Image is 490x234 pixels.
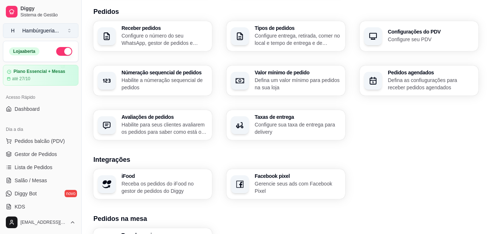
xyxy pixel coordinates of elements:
a: Lista de Pedidos [3,161,78,173]
button: Númeração sequencial de pedidosHabilite a númeração sequencial de pedidos [93,66,212,95]
a: Plano Essencial + Mesasaté 27/10 [3,65,78,86]
button: Receber pedidosConfigure o número do seu WhatsApp, gestor de pedidos e outros [93,21,212,51]
h3: Receber pedidos [121,26,208,31]
div: Acesso Rápido [3,91,78,103]
span: Gestor de Pedidos [15,151,57,158]
span: Salão / Mesas [15,177,47,184]
a: Salão / Mesas [3,175,78,186]
a: Diggy Botnovo [3,188,78,199]
h3: Taxas de entrega [255,114,341,120]
p: Gerencie seus ads com Facebook Pixel [255,180,341,195]
span: Pedidos balcão (PDV) [15,137,65,145]
p: Configure seu PDV [388,36,474,43]
h3: Avaliações de pedidos [121,114,208,120]
div: Dia a dia [3,124,78,135]
button: Pedidos agendadosDefina as confiugurações para receber pedidos agendados [360,66,478,95]
h3: Pedidos agendados [388,70,474,75]
button: Configurações do PDVConfigure seu PDV [360,21,478,51]
a: DiggySistema de Gestão [3,3,78,20]
button: Taxas de entregaConfigure sua taxa de entrega para delivery [227,110,345,140]
a: Dashboard [3,103,78,115]
p: Receba os pedidos do iFood no gestor de pedidos do Diggy [121,180,208,195]
article: até 27/10 [12,76,30,82]
button: Tipos de pedidosConfigure entrega, retirada, comer no local e tempo de entrega e de retirada [227,21,345,51]
h3: Facebook pixel [255,173,341,179]
button: Pedidos balcão (PDV) [3,135,78,147]
p: Configure sua taxa de entrega para delivery [255,121,341,136]
p: Habilite para seus clientes avaliarem os pedidos para saber como está o feedback da sua loja [121,121,208,136]
button: iFoodReceba os pedidos do iFood no gestor de pedidos do Diggy [93,169,212,199]
h3: Configurações do PDV [388,29,474,34]
p: Configure o número do seu WhatsApp, gestor de pedidos e outros [121,32,208,47]
h3: Pedidos [93,7,478,17]
button: Valor mínimo de pedidoDefina um valor mínimo para pedidos na sua loja [227,66,345,95]
span: H [9,27,16,34]
h3: Valor mínimo de pedido [255,70,341,75]
a: Gestor de Pedidos [3,148,78,160]
h3: Integrações [93,155,478,165]
p: Habilite a númeração sequencial de pedidos [121,77,208,91]
button: Alterar Status [56,47,72,56]
p: Defina um valor mínimo para pedidos na sua loja [255,77,341,91]
span: Diggy Bot [15,190,37,197]
h3: iFood [121,173,208,179]
h3: Pedidos na mesa [93,214,478,224]
div: Loja aberta [9,47,39,55]
p: Defina as confiugurações para receber pedidos agendados [388,77,474,91]
h3: Tipos de pedidos [255,26,341,31]
article: Plano Essencial + Mesas [13,69,65,74]
p: Configure entrega, retirada, comer no local e tempo de entrega e de retirada [255,32,341,47]
button: Select a team [3,23,78,38]
span: Lista de Pedidos [15,164,53,171]
a: KDS [3,201,78,212]
span: Dashboard [15,105,40,113]
button: [EMAIL_ADDRESS][DOMAIN_NAME] [3,214,78,231]
span: Diggy [20,5,76,12]
span: Sistema de Gestão [20,12,76,18]
button: Avaliações de pedidosHabilite para seus clientes avaliarem os pedidos para saber como está o feed... [93,110,212,140]
button: Facebook pixelGerencie seus ads com Facebook Pixel [227,169,345,199]
span: [EMAIL_ADDRESS][DOMAIN_NAME] [20,219,67,225]
div: Hambúrgueria ... [22,27,59,34]
span: KDS [15,203,25,210]
h3: Númeração sequencial de pedidos [121,70,208,75]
